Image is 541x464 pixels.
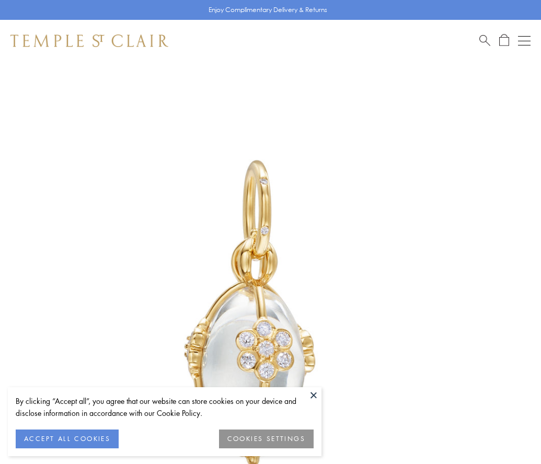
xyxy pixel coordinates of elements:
[499,34,509,47] a: Open Shopping Bag
[16,395,314,419] div: By clicking “Accept all”, you agree that our website can store cookies on your device and disclos...
[16,430,119,448] button: ACCEPT ALL COOKIES
[209,5,327,15] p: Enjoy Complimentary Delivery & Returns
[518,34,531,47] button: Open navigation
[479,34,490,47] a: Search
[10,34,168,47] img: Temple St. Clair
[219,430,314,448] button: COOKIES SETTINGS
